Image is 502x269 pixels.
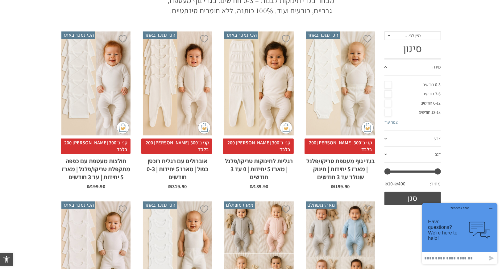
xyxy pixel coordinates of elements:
h2: אוברולים עם רגלית רוכסן כפול | מארז 5 יחידות | 0-3 חודשים [143,154,212,181]
bdi: 189.90 [250,183,268,190]
span: ₪400 [394,180,405,187]
span: מארז משתלם [306,201,337,209]
span: מארז משתלם [224,201,255,209]
a: מידה [384,60,441,76]
a: צבע [384,131,441,147]
span: ₪10 [384,180,394,187]
img: cat-mini-atc.png [198,122,210,134]
h2: רגליות לתינוקות טריקו/פלנל | מארז 5 יחידות | 0 עד 3 חודשים [224,154,293,181]
a: הכי נמכר באתר רגליות לתינוקות טריקו/פלנל | מארז 5 יחידות | 0 עד 3 חודשים קני ב־300 [PERSON_NAME] ... [224,31,293,189]
img: cat-mini-atc.png [361,122,374,134]
a: דגם [384,147,441,163]
span: הכי נמכר באתר [143,201,177,209]
a: הכי נמכר באתר חולצות מעטפת עם כפפה מתקפלת טריקו/פלנל | מארז 5 יחידות | עד 3 חודשים קני ב־300 [PER... [61,31,131,189]
h2: בגדי גוף מעטפת טריקו/פלנל | מארז 5 יחידות | תינוק שנולד עד 3 חודשים [306,154,375,181]
span: קני ב־300 [PERSON_NAME] 200 בלבד [305,139,375,154]
h3: סינון [384,43,441,55]
img: cat-mini-atc.png [280,122,292,134]
span: קני ב־300 [PERSON_NAME] 200 בלבד [60,139,131,154]
span: הכי נמכר באתר [61,201,95,209]
span: ₪ [331,183,335,190]
a: הכי נמכר באתר אוברולים עם רגלית רוכסן כפול | מארז 5 יחידות | 0-3 חודשים קני ב־300 [PERSON_NAME] 2... [143,31,212,189]
span: קני ב־300 [PERSON_NAME] 200 בלבד [223,139,293,154]
a: 3-6 חודשים [384,89,441,99]
bdi: 319.90 [168,183,187,190]
span: מיין לפי… [405,33,421,38]
span: קני ב־300 [PERSON_NAME] 200 בלבד [141,139,212,154]
span: הכי נמכר באתר [143,31,177,39]
span: הכי נמכר באתר [306,31,340,39]
span: הכי נמכר באתר [224,31,258,39]
a: צפה עוד [384,119,398,125]
span: ₪ [87,183,91,190]
a: 12-18 חודשים [384,108,441,117]
bdi: 199.90 [87,183,105,190]
a: 0-3 חודשים [384,80,441,89]
span: ₪ [250,183,254,190]
h2: חולצות מעטפת עם כפפה מתקפלת טריקו/פלנל | מארז 5 יחידות | עד 3 חודשים [61,154,131,181]
a: הכי נמכר באתר בגדי גוף מעטפת טריקו/פלנל | מארז 5 יחידות | תינוק שנולד עד 3 חודשים קני ב־300 [PERS... [306,31,375,189]
button: סנן [384,192,441,205]
div: מחיר: — [384,179,441,192]
span: ₪ [168,183,172,190]
a: 6-12 חודשים [384,99,441,108]
span: הכי נמכר באתר [61,31,95,39]
iframe: Opens a widget where you can chat to one of our agents [420,201,500,267]
img: cat-mini-atc.png [117,122,129,134]
bdi: 199.90 [331,183,350,190]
